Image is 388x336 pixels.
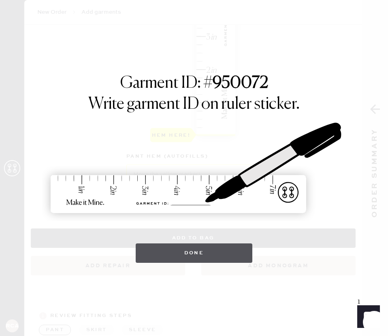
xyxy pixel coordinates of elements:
h1: Garment ID: # [120,74,268,95]
iframe: Front Chat [350,300,384,334]
button: Done [136,243,253,263]
img: ruler-sticker-sharpie.svg [42,102,346,235]
h1: Write garment ID on ruler sticker. [88,95,300,114]
strong: 950072 [213,75,268,91]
